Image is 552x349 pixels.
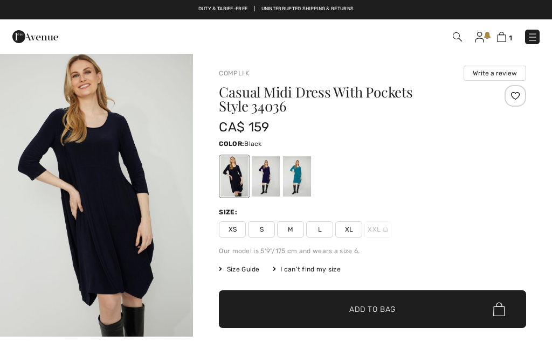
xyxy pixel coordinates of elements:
[219,120,269,135] span: CA$ 159
[349,304,396,315] span: Add to Bag
[219,140,244,148] span: Color:
[493,302,505,316] img: Bag.svg
[277,221,304,238] span: M
[527,32,538,43] img: Menu
[248,221,275,238] span: S
[335,221,362,238] span: XL
[219,207,239,217] div: Size:
[244,140,262,148] span: Black
[364,221,391,238] span: XXL
[219,264,259,274] span: Size Guide
[475,32,484,43] img: My Info
[219,221,246,238] span: XS
[464,66,526,81] button: Write a review
[220,156,249,197] div: Black
[497,32,506,42] img: Shopping Bag
[306,221,333,238] span: L
[497,30,512,43] a: 1
[219,246,526,256] div: Our model is 5'9"/175 cm and wears a size 6.
[509,34,512,42] span: 1
[252,156,280,197] div: Navy
[219,85,475,113] h1: Casual Midi Dress With Pockets Style 34036
[273,264,341,274] div: I can't find my size
[12,31,58,41] a: 1ère Avenue
[12,26,58,47] img: 1ère Avenue
[383,227,388,232] img: ring-m.svg
[219,69,249,77] a: Compli K
[219,290,526,328] button: Add to Bag
[283,156,311,197] div: Teal
[453,32,462,41] img: Search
